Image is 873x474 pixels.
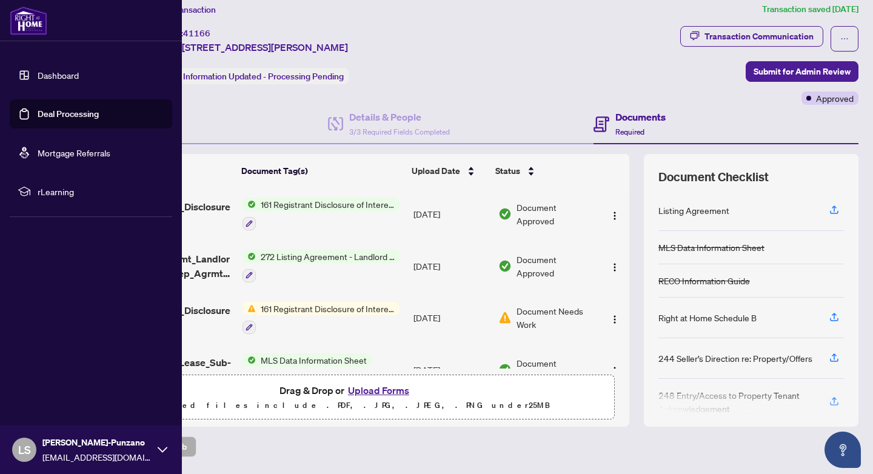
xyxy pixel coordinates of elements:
[517,304,595,331] span: Document Needs Work
[658,274,750,287] div: RECO Information Guide
[615,110,666,124] h4: Documents
[498,259,512,273] img: Document Status
[495,164,520,178] span: Status
[605,308,624,327] button: Logo
[517,356,595,383] span: Document Approved
[605,256,624,276] button: Logo
[344,382,413,398] button: Upload Forms
[38,147,110,158] a: Mortgage Referrals
[704,27,814,46] div: Transaction Communication
[151,4,216,15] span: View Transaction
[409,240,493,292] td: [DATE]
[42,436,152,449] span: [PERSON_NAME]-Punzano
[658,311,757,324] div: Right at Home Schedule B
[610,315,620,324] img: Logo
[242,302,400,335] button: Status Icon161 Registrant Disclosure of Interest - Disposition ofProperty
[256,353,372,367] span: MLS Data Information Sheet
[610,211,620,221] img: Logo
[85,398,607,413] p: Supported files include .PDF, .JPG, .JPEG, .PNG under 25 MB
[242,353,256,367] img: Status Icon
[409,344,493,396] td: [DATE]
[10,6,47,35] img: logo
[242,353,372,386] button: Status IconMLS Data Information Sheet
[242,198,256,211] img: Status Icon
[746,61,858,82] button: Submit for Admin Review
[78,375,614,420] span: Drag & Drop orUpload FormsSupported files include .PDF, .JPG, .JPEG, .PNG under25MB
[412,164,460,178] span: Upload Date
[658,389,815,415] div: 248 Entry/Access to Property Tenant Acknowledgement
[409,188,493,240] td: [DATE]
[490,154,596,188] th: Status
[605,360,624,379] button: Logo
[242,250,400,282] button: Status Icon272 Listing Agreement - Landlord Designated Representation Agreement Authority to Offe...
[409,292,493,344] td: [DATE]
[242,198,400,230] button: Status Icon161 Registrant Disclosure of Interest - Disposition ofProperty
[242,302,256,315] img: Status Icon
[824,432,861,468] button: Open asap
[762,2,858,16] article: Transaction saved [DATE]
[242,250,256,263] img: Status Icon
[610,262,620,272] img: Logo
[38,185,164,198] span: rLearning
[840,35,849,43] span: ellipsis
[498,363,512,376] img: Document Status
[38,108,99,119] a: Deal Processing
[680,26,823,47] button: Transaction Communication
[407,154,491,188] th: Upload Date
[256,198,400,211] span: 161 Registrant Disclosure of Interest - Disposition ofProperty
[256,302,400,315] span: 161 Registrant Disclosure of Interest - Disposition ofProperty
[658,352,812,365] div: 244 Seller’s Direction re: Property/Offers
[18,441,31,458] span: LS
[349,127,450,136] span: 3/3 Required Fields Completed
[658,204,729,217] div: Listing Agreement
[658,241,764,254] div: MLS Data Information Sheet
[183,71,344,82] span: Information Updated - Processing Pending
[615,127,644,136] span: Required
[150,68,349,84] div: Status:
[605,204,624,224] button: Logo
[658,169,769,185] span: Document Checklist
[816,92,854,105] span: Approved
[517,201,595,227] span: Document Approved
[279,382,413,398] span: Drag & Drop or
[256,250,400,263] span: 272 Listing Agreement - Landlord Designated Representation Agreement Authority to Offer for Lease
[498,311,512,324] img: Document Status
[42,450,152,464] span: [EMAIL_ADDRESS][DOMAIN_NAME]
[754,62,851,81] span: Submit for Admin Review
[183,28,210,39] span: 41166
[150,40,348,55] span: Upper-[STREET_ADDRESS][PERSON_NAME]
[349,110,450,124] h4: Details & People
[517,253,595,279] span: Document Approved
[38,70,79,81] a: Dashboard
[610,366,620,376] img: Logo
[498,207,512,221] img: Document Status
[236,154,407,188] th: Document Tag(s)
